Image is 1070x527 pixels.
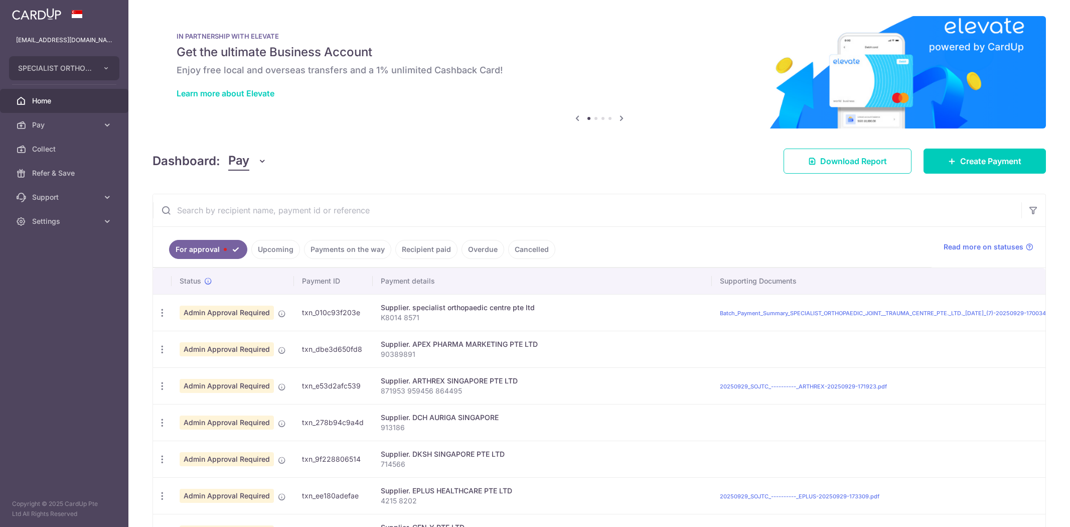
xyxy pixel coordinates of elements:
[381,496,704,506] p: 4215 8202
[153,194,1021,226] input: Search by recipient name, payment id or reference
[180,342,274,356] span: Admin Approval Required
[228,152,249,171] span: Pay
[381,313,704,323] p: K8014 8571
[169,240,247,259] a: For approval
[720,383,887,390] a: 20250929_SOJTC_----------_ARTHREX-20250929-171923.pdf
[381,339,704,349] div: Supplier. APEX PHARMA MARKETING PTE LTD
[32,168,98,178] span: Refer & Save
[508,240,555,259] a: Cancelled
[381,349,704,359] p: 90389891
[177,64,1022,76] h6: Enjoy free local and overseas transfers and a 1% unlimited Cashback Card!
[924,149,1046,174] a: Create Payment
[381,386,704,396] p: 871953 959456 864495
[16,35,112,45] p: [EMAIL_ADDRESS][DOMAIN_NAME]
[373,268,712,294] th: Payment details
[32,120,98,130] span: Pay
[304,240,391,259] a: Payments on the way
[381,303,704,313] div: Supplier. specialist orthopaedic centre pte ltd
[784,149,911,174] a: Download Report
[720,310,1056,317] a: Batch_Payment_Summary_SPECIALIST_ORTHOPAEDIC_JOINT__TRAUMA_CENTRE_PTE._LTD._[DATE]_(7)-20250929-1...
[712,268,1064,294] th: Supporting Documents
[9,56,119,80] button: SPECIALIST ORTHOPAEDIC JOINT TRAUMA CENTRE PTE. LTD.
[180,452,274,466] span: Admin Approval Required
[462,240,504,259] a: Overdue
[381,486,704,496] div: Supplier. EPLUS HEALTHCARE PTE LTD
[294,331,373,367] td: txn_dbe3d650fd8
[180,489,274,503] span: Admin Approval Required
[32,96,98,106] span: Home
[820,155,887,167] span: Download Report
[294,404,373,441] td: txn_278b94c9a4d
[294,268,373,294] th: Payment ID
[720,493,879,500] a: 20250929_SOJTC_----------_EPLUS-20250929-173309.pdf
[180,379,274,393] span: Admin Approval Required
[944,242,1033,252] a: Read more on statuses
[381,423,704,433] p: 913186
[177,44,1022,60] h5: Get the ultimate Business Account
[32,192,98,202] span: Support
[381,376,704,386] div: Supplier. ARTHREX SINGAPORE PTE LTD
[152,152,220,170] h4: Dashboard:
[180,306,274,320] span: Admin Approval Required
[381,413,704,423] div: Supplier. DCH AURIGA SINGAPORE
[180,276,201,286] span: Status
[395,240,457,259] a: Recipient paid
[1006,497,1060,522] iframe: Opens a widget where you can find more information
[180,416,274,430] span: Admin Approval Required
[12,8,61,20] img: CardUp
[18,63,92,73] span: SPECIALIST ORTHOPAEDIC JOINT TRAUMA CENTRE PTE. LTD.
[294,477,373,514] td: txn_ee180adefae
[944,242,1023,252] span: Read more on statuses
[294,294,373,331] td: txn_010c93f203e
[960,155,1021,167] span: Create Payment
[294,367,373,404] td: txn_e53d2afc539
[32,216,98,226] span: Settings
[32,144,98,154] span: Collect
[177,32,1022,40] p: IN PARTNERSHIP WITH ELEVATE
[294,441,373,477] td: txn_9f228806514
[381,449,704,459] div: Supplier. DKSH SINGAPORE PTE LTD
[152,16,1046,128] img: Renovation banner
[228,152,267,171] button: Pay
[251,240,300,259] a: Upcoming
[177,88,274,98] a: Learn more about Elevate
[381,459,704,469] p: 714566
